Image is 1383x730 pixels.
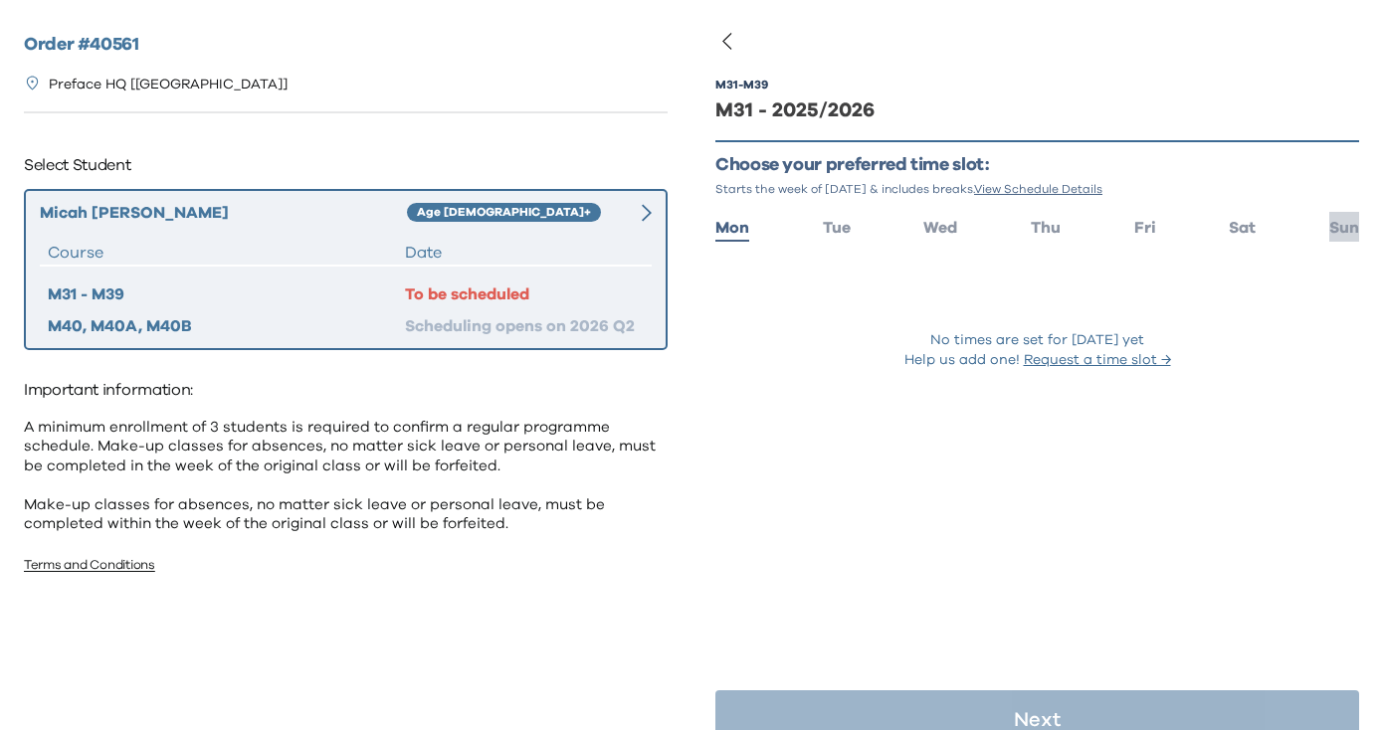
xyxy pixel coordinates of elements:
[24,559,155,572] a: Terms and Conditions
[1229,220,1256,236] span: Sat
[1329,220,1359,236] span: Sun
[49,75,288,95] p: Preface HQ [[GEOGRAPHIC_DATA]]
[48,282,405,306] div: M31 - M39
[24,32,668,59] h2: Order # 40561
[715,96,1359,124] div: M31 - 2025/2026
[1134,220,1156,236] span: Fri
[923,220,957,236] span: Wed
[40,201,407,225] div: Micah [PERSON_NAME]
[715,77,768,92] div: M31 - M39
[1024,350,1171,370] button: Request a time slot →
[48,314,405,338] div: M40, M40A, M40B
[24,374,668,406] p: Important information:
[1031,220,1061,236] span: Thu
[48,241,405,265] div: Course
[405,241,644,265] div: Date
[407,203,601,223] div: Age [DEMOGRAPHIC_DATA]+
[405,314,644,338] div: Scheduling opens on 2026 Q2
[1014,710,1061,730] p: Next
[405,282,644,306] div: To be scheduled
[904,350,1171,370] p: Help us add one!
[24,149,668,181] p: Select Student
[715,220,749,236] span: Mon
[24,418,668,534] p: A minimum enrollment of 3 students is required to confirm a regular programme schedule. Make-up c...
[823,220,851,236] span: Tue
[715,154,1359,177] p: Choose your preferred time slot:
[715,181,1359,197] p: Starts the week of [DATE] & includes breaks.
[974,183,1102,195] span: View Schedule Details
[930,330,1144,350] p: No times are set for [DATE] yet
